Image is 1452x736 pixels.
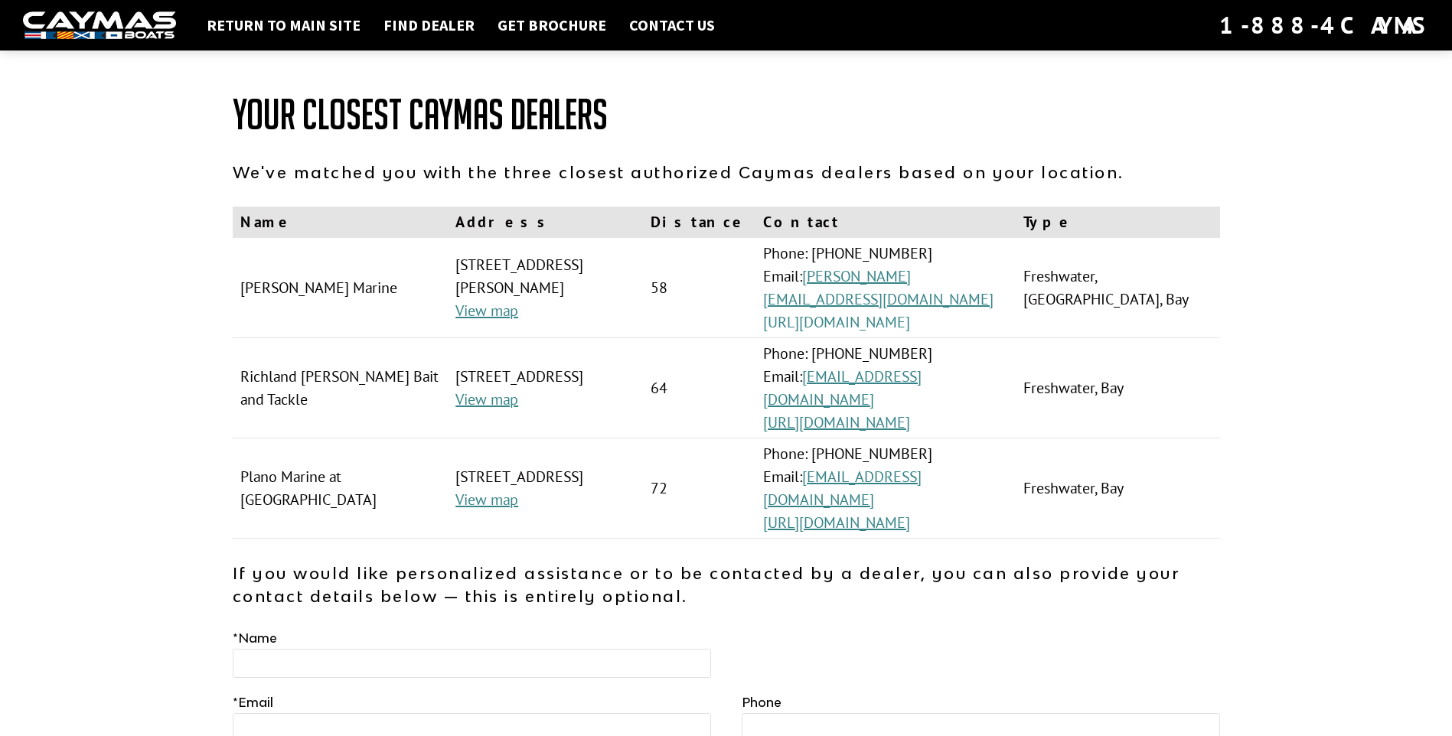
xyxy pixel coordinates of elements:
[490,15,614,35] a: Get Brochure
[763,412,910,432] a: [URL][DOMAIN_NAME]
[622,15,723,35] a: Contact Us
[755,207,1016,238] th: Contact
[448,438,643,539] td: [STREET_ADDRESS]
[755,338,1016,438] td: Phone: [PHONE_NUMBER] Email:
[455,301,518,321] a: View map
[763,366,922,409] a: [EMAIL_ADDRESS][DOMAIN_NAME]
[23,11,176,40] img: white-logo-c9c8dbefe5ff5ceceb0f0178aa75bf4bb51f6bca0971e226c86eb53dfe498488.png
[448,238,643,338] td: [STREET_ADDRESS][PERSON_NAME]
[643,238,755,338] td: 58
[376,15,482,35] a: Find Dealer
[455,490,518,510] a: View map
[1016,438,1219,539] td: Freshwater, Bay
[233,338,449,438] td: Richland [PERSON_NAME] Bait and Tackle
[448,338,643,438] td: [STREET_ADDRESS]
[1016,207,1219,238] th: Type
[643,438,755,539] td: 72
[1016,238,1219,338] td: Freshwater, [GEOGRAPHIC_DATA], Bay
[763,312,910,332] a: [URL][DOMAIN_NAME]
[233,238,449,338] td: [PERSON_NAME] Marine
[233,629,277,647] label: Name
[755,238,1016,338] td: Phone: [PHONE_NUMBER] Email:
[755,438,1016,539] td: Phone: [PHONE_NUMBER] Email:
[233,92,1220,138] h1: Your Closest Caymas Dealers
[1016,338,1219,438] td: Freshwater, Bay
[233,438,449,539] td: Plano Marine at [GEOGRAPHIC_DATA]
[448,207,643,238] th: Address
[233,161,1220,184] p: We've matched you with the three closest authorized Caymas dealers based on your location.
[763,513,910,532] a: [URL][DOMAIN_NAME]
[455,389,518,409] a: View map
[643,207,755,238] th: Distance
[742,693,781,712] label: Phone
[233,207,449,238] th: Name
[199,15,368,35] a: Return to main site
[643,338,755,438] td: 64
[763,467,922,510] a: [EMAIL_ADDRESS][DOMAIN_NAME]
[1219,8,1429,42] div: 1-888-4CAYMAS
[763,266,994,309] a: [PERSON_NAME][EMAIL_ADDRESS][DOMAIN_NAME]
[233,693,273,712] label: Email
[233,562,1220,607] p: If you would like personalized assistance or to be contacted by a dealer, you can also provide yo...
